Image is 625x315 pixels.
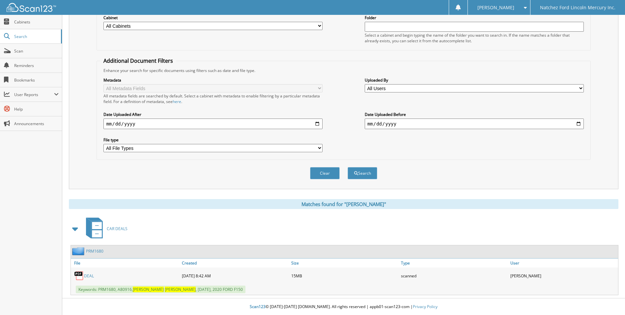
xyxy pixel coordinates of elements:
[100,57,176,64] legend: Additional Document Filters
[509,259,618,267] a: User
[103,119,323,129] input: start
[399,259,509,267] a: Type
[290,259,399,267] a: Size
[365,15,584,20] label: Folder
[71,259,180,267] a: File
[14,77,59,83] span: Bookmarks
[103,93,323,104] div: All metadata fields are searched by default. Select a cabinet with metadata to enable filtering b...
[540,6,615,10] span: Natchez Ford Lincoln Mercury Inc.
[103,137,323,143] label: File type
[365,112,584,117] label: Date Uploaded Before
[103,112,323,117] label: Date Uploaded After
[100,68,587,73] div: Enhance your search for specific documents using filters such as date and file type.
[365,119,584,129] input: end
[365,77,584,83] label: Uploaded By
[69,199,618,209] div: Matches found for "[PERSON_NAME]"
[76,286,245,293] span: Keywords: PRM1680, A80916, , [DATE], 2020 FORD F150
[413,304,438,309] a: Privacy Policy
[180,259,290,267] a: Created
[348,167,377,179] button: Search
[103,77,323,83] label: Metadata
[365,32,584,44] div: Select a cabinet and begin typing the name of the folder you want to search in. If the name match...
[14,106,59,112] span: Help
[14,92,54,97] span: User Reports
[14,48,59,54] span: Scan
[62,299,625,315] div: © [DATE]-[DATE] [DOMAIN_NAME]. All rights reserved | appb01-scan123-com |
[133,287,164,292] span: [PERSON_NAME]
[82,216,128,242] a: CAR DEALS
[509,269,618,282] div: [PERSON_NAME]
[399,269,509,282] div: scanned
[14,63,59,68] span: Reminders
[86,248,103,254] a: PRM1680
[477,6,514,10] span: [PERSON_NAME]
[14,19,59,25] span: Cabinets
[103,15,323,20] label: Cabinet
[72,247,86,255] img: folder2.png
[84,273,94,279] a: DEAL
[250,304,266,309] span: Scan123
[180,269,290,282] div: [DATE] 8:42 AM
[14,121,59,126] span: Announcements
[74,271,84,281] img: PDF.png
[7,3,56,12] img: scan123-logo-white.svg
[165,287,196,292] span: [PERSON_NAME]
[290,269,399,282] div: 15MB
[173,99,181,104] a: here
[107,226,128,231] span: CAR DEALS
[310,167,340,179] button: Clear
[14,34,58,39] span: Search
